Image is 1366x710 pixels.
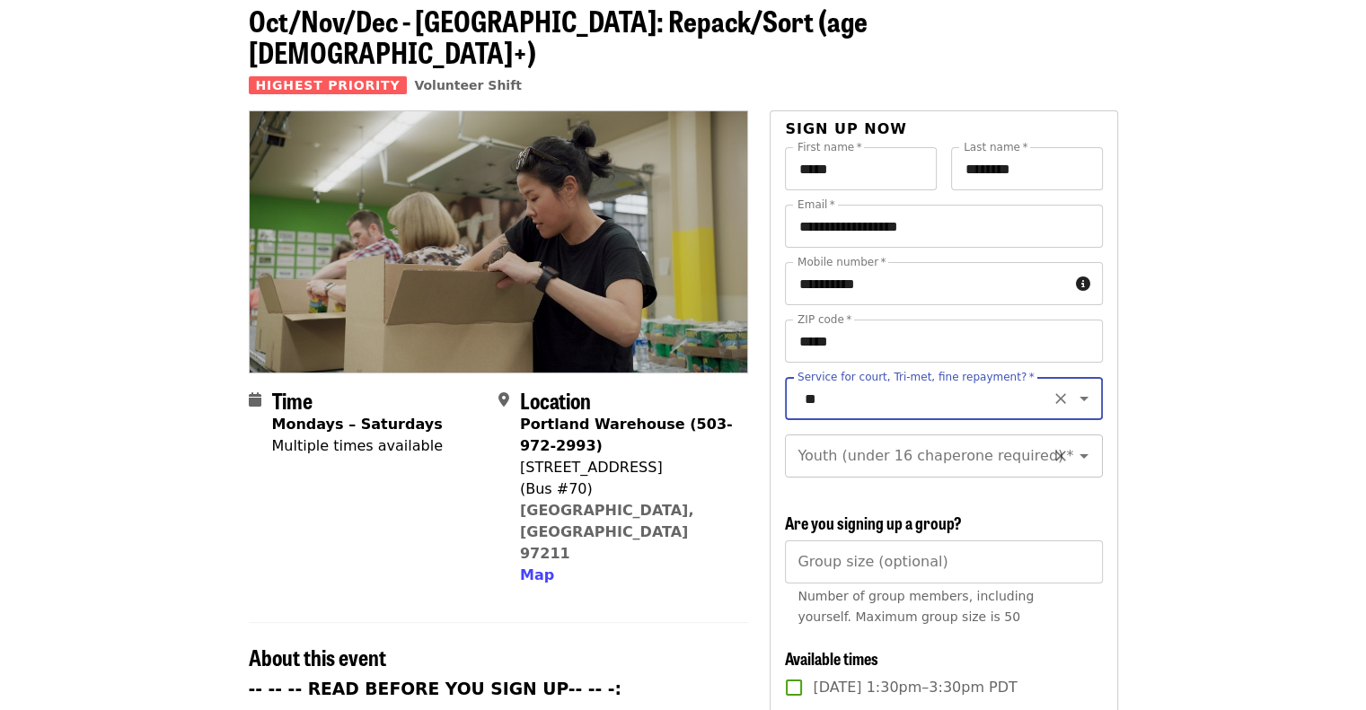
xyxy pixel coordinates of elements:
[798,142,862,153] label: First name
[272,416,443,433] strong: Mondays – Saturdays
[249,391,261,408] i: calendar icon
[414,78,522,92] a: Volunteer Shift
[785,320,1102,363] input: ZIP code
[798,589,1034,624] span: Number of group members, including yourself. Maximum group size is 50
[520,565,554,586] button: Map
[250,111,748,372] img: Oct/Nov/Dec - Portland: Repack/Sort (age 8+) organized by Oregon Food Bank
[1048,443,1073,469] button: Clear
[813,677,1017,698] span: [DATE] 1:30pm–3:30pm PDT
[520,478,734,500] div: (Bus #70)
[272,435,443,457] div: Multiple times available
[1071,386,1097,411] button: Open
[249,641,386,672] span: About this event
[785,262,1068,305] input: Mobile number
[798,257,886,267] label: Mobile number
[520,566,554,583] span: Map
[1048,386,1073,411] button: Clear
[249,679,622,698] strong: -- -- -- READ BEFORE YOU SIGN UP-- -- -:
[785,511,962,534] span: Are you signing up a group?
[785,540,1102,583] input: [object Object]
[272,384,313,416] span: Time
[520,384,591,416] span: Location
[785,147,937,190] input: First name
[520,416,733,454] strong: Portland Warehouse (503-972-2993)
[498,391,509,408] i: map-marker-alt icon
[785,205,1102,248] input: Email
[1071,443,1097,469] button: Open
[249,76,408,94] span: Highest Priority
[964,142,1027,153] label: Last name
[798,199,835,210] label: Email
[785,646,878,670] span: Available times
[520,457,734,478] div: [STREET_ADDRESS]
[798,372,1035,382] label: Service for court, Tri-met, fine repayment?
[1076,276,1090,293] i: circle-info icon
[798,314,851,325] label: ZIP code
[520,502,694,562] a: [GEOGRAPHIC_DATA], [GEOGRAPHIC_DATA] 97211
[785,120,907,137] span: Sign up now
[951,147,1103,190] input: Last name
